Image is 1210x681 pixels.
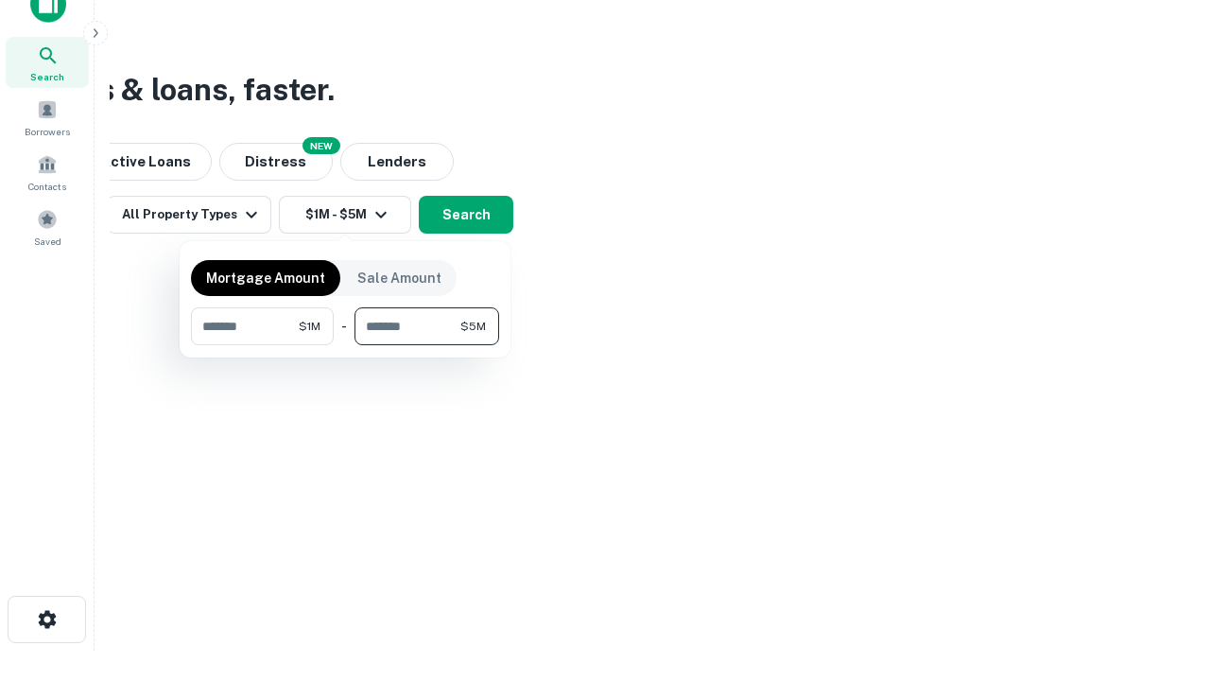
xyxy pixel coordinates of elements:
[341,307,347,345] div: -
[206,268,325,288] p: Mortgage Amount
[460,318,486,335] span: $5M
[299,318,320,335] span: $1M
[357,268,441,288] p: Sale Amount
[1115,530,1210,620] iframe: Chat Widget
